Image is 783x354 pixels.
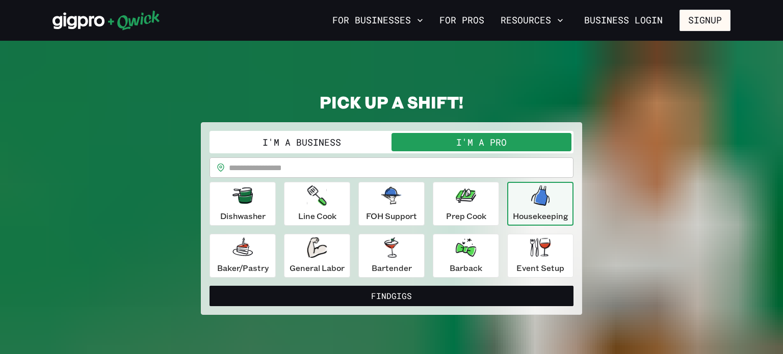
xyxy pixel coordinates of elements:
button: Barback [433,234,499,278]
p: Barback [450,262,482,274]
p: Housekeeping [513,210,568,222]
button: Dishwasher [210,182,276,226]
p: Prep Cook [446,210,486,222]
button: Bartender [358,234,425,278]
h2: PICK UP A SHIFT! [201,92,582,112]
p: Dishwasher [220,210,266,222]
button: Event Setup [507,234,573,278]
button: Signup [680,10,730,31]
p: Event Setup [516,262,564,274]
p: Line Cook [298,210,336,222]
a: For Pros [435,12,488,29]
button: I'm a Business [212,133,391,151]
button: Baker/Pastry [210,234,276,278]
button: For Businesses [328,12,427,29]
button: Housekeeping [507,182,573,226]
button: Resources [497,12,567,29]
button: Line Cook [284,182,350,226]
button: FindGigs [210,286,573,306]
p: General Labor [290,262,345,274]
p: FOH Support [366,210,417,222]
button: Prep Cook [433,182,499,226]
p: Baker/Pastry [217,262,269,274]
button: I'm a Pro [391,133,571,151]
a: Business Login [576,10,671,31]
button: FOH Support [358,182,425,226]
button: General Labor [284,234,350,278]
p: Bartender [372,262,412,274]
